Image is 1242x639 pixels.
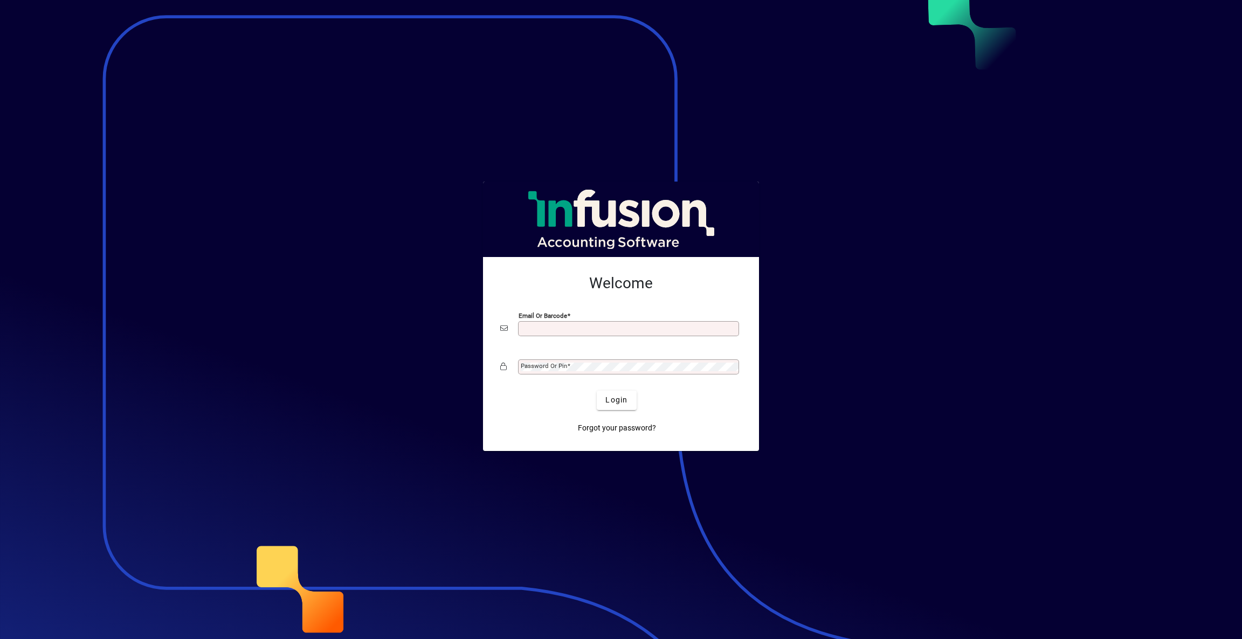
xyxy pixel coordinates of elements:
span: Login [605,394,627,406]
span: Forgot your password? [578,422,656,434]
h2: Welcome [500,274,742,293]
mat-label: Password or Pin [521,362,567,370]
button: Login [597,391,636,410]
mat-label: Email or Barcode [519,311,567,319]
a: Forgot your password? [574,419,660,438]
